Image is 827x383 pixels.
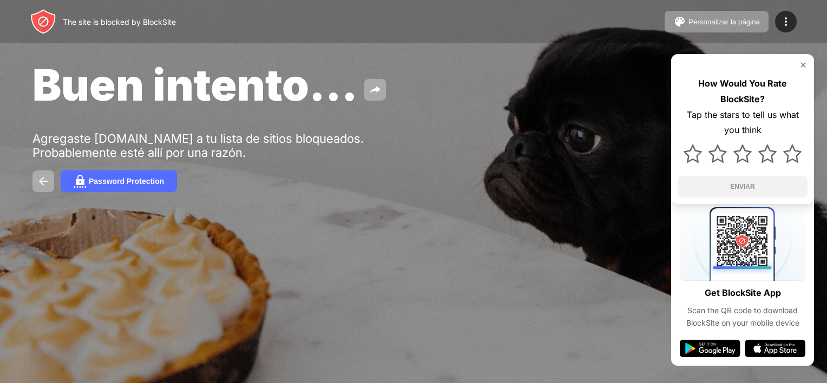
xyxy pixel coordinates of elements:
[783,144,802,163] img: star.svg
[680,305,805,329] div: Scan the QR code to download BlockSite on your mobile device
[665,11,769,32] button: Personalizar la página
[74,175,87,188] img: password.svg
[369,83,382,96] img: share.svg
[673,15,686,28] img: pallet.svg
[733,144,752,163] img: star.svg
[758,144,777,163] img: star.svg
[32,247,288,370] iframe: Banner
[745,340,805,357] img: app-store.svg
[63,17,176,27] div: The site is blocked by BlockSite
[779,15,792,28] img: menu-icon.svg
[678,107,808,138] div: Tap the stars to tell us what you think
[37,175,50,188] img: back.svg
[32,131,367,160] div: Agregaste [DOMAIN_NAME] a tu lista de sitios bloqueados. Probablemente esté allí por una razón.
[688,18,760,26] div: Personalizar la página
[680,340,740,357] img: google-play.svg
[30,9,56,35] img: header-logo.svg
[678,176,808,197] button: ENVIAR
[799,61,808,69] img: rate-us-close.svg
[708,144,727,163] img: star.svg
[32,58,358,111] span: Buen intento...
[61,170,177,192] button: Password Protection
[684,144,702,163] img: star.svg
[705,285,781,301] div: Get BlockSite App
[89,177,164,186] div: Password Protection
[678,76,808,107] div: How Would You Rate BlockSite?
